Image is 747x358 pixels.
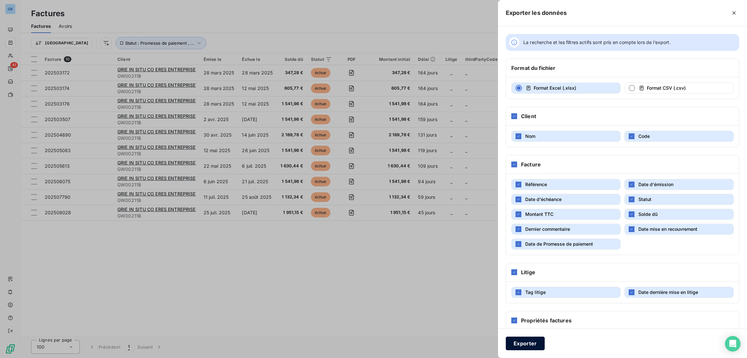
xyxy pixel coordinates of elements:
span: Format Excel (.xlsx) [534,85,576,91]
button: Dernier commentaire [511,224,621,235]
h6: Litige [521,268,535,276]
h6: Client [521,112,536,120]
span: Date d'émission [638,182,673,187]
button: Tag litige [511,287,621,298]
button: Format CSV (.csv) [624,83,734,94]
span: Nom [525,133,535,139]
span: Format CSV (.csv) [647,85,686,91]
span: Tag litige [525,289,546,295]
span: Code [638,133,650,139]
span: Dernier commentaire [525,226,570,232]
button: Date de Promesse de paiement [511,239,621,250]
span: La recherche et les filtres actifs sont pris en compte lors de l’export. [523,39,671,46]
span: Date dernière mise en litige [638,289,698,295]
button: Format Excel (.xlsx) [511,83,621,94]
span: Date mise en recouvrement [638,226,697,232]
button: Code [624,131,734,142]
span: Solde dû [638,211,658,217]
h5: Exporter les données [506,8,567,17]
span: Référence [525,182,547,187]
button: Référence [511,179,621,190]
button: Date d'échéance [511,194,621,205]
span: Montant TTC [525,211,553,217]
h6: Format du fichier [511,64,556,72]
button: Exporter [506,337,545,350]
div: Open Intercom Messenger [725,336,741,352]
button: Solde dû [624,209,734,220]
button: Date d'émission [624,179,734,190]
span: Date d'échéance [525,196,562,202]
h6: Propriétés factures [521,317,572,324]
span: Date de Promesse de paiement [525,241,593,247]
button: Statut [624,194,734,205]
button: Montant TTC [511,209,621,220]
button: Nom [511,131,621,142]
button: Date dernière mise en litige [624,287,734,298]
h6: Facture [521,161,541,168]
span: Statut [638,196,651,202]
button: Date mise en recouvrement [624,224,734,235]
